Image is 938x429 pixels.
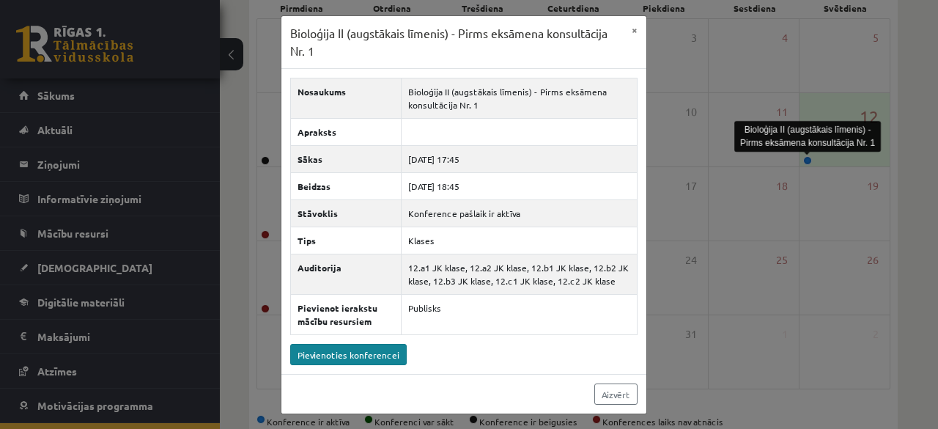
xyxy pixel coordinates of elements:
th: Nosaukums [290,78,402,119]
td: Konference pašlaik ir aktīva [402,200,637,227]
th: Apraksts [290,119,402,146]
h3: Bioloģija II (augstākais līmenis) - Pirms eksāmena konsultācija Nr. 1 [290,25,623,59]
a: Aizvērt [594,384,638,405]
button: × [623,16,646,44]
th: Sākas [290,146,402,173]
a: Pievienoties konferencei [290,344,407,365]
th: Stāvoklis [290,200,402,227]
div: Bioloģija II (augstākais līmenis) - Pirms eksāmena konsultācija Nr. 1 [734,121,881,152]
th: Beidzas [290,173,402,200]
th: Tips [290,227,402,254]
th: Pievienot ierakstu mācību resursiem [290,295,402,335]
th: Auditorija [290,254,402,295]
td: Klases [402,227,637,254]
td: [DATE] 17:45 [402,146,637,173]
td: Publisks [402,295,637,335]
td: [DATE] 18:45 [402,173,637,200]
td: 12.a1 JK klase, 12.a2 JK klase, 12.b1 JK klase, 12.b2 JK klase, 12.b3 JK klase, 12.c1 JK klase, 1... [402,254,637,295]
td: Bioloģija II (augstākais līmenis) - Pirms eksāmena konsultācija Nr. 1 [402,78,637,119]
